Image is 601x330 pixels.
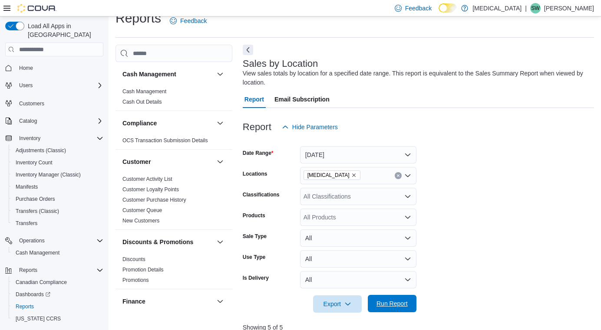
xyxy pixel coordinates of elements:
button: Inventory Manager (Classic) [9,169,107,181]
span: Inventory [19,135,40,142]
h3: Customer [122,157,151,166]
span: Inventory Count [12,157,103,168]
button: Open list of options [404,214,411,221]
a: Cash Management [12,248,63,258]
button: [DATE] [300,146,416,163]
a: Inventory Count [12,157,56,168]
span: Purchase Orders [16,196,55,203]
button: Operations [2,235,107,247]
button: Cash Management [215,69,225,79]
div: Compliance [116,135,232,149]
span: Users [16,80,103,91]
a: Promotion Details [122,267,164,273]
a: Customer Activity List [122,176,172,182]
button: Finance [122,297,213,306]
h3: Report [243,122,271,132]
h3: Compliance [122,119,157,127]
a: [US_STATE] CCRS [12,314,64,324]
button: Customer [122,157,213,166]
a: Canadian Compliance [12,277,70,288]
label: Products [243,212,265,219]
span: Transfers (Classic) [12,206,103,216]
span: Manifests [12,182,103,192]
button: Run Report [368,295,416,312]
button: Cash Management [9,247,107,259]
div: Sonny Wong [530,3,541,13]
button: Customer [215,157,225,167]
button: Remove Muse from selection in this group [351,173,357,178]
button: Discounts & Promotions [215,237,225,247]
span: Customer Purchase History [122,196,186,203]
a: Reports [12,301,37,312]
div: Cash Management [116,86,232,111]
button: Catalog [2,115,107,127]
span: Load All Apps in [GEOGRAPHIC_DATA] [24,22,103,39]
span: Transfers [12,218,103,229]
a: Dashboards [12,289,54,300]
span: Reports [12,301,103,312]
label: Use Type [243,254,265,261]
a: OCS Transaction Submission Details [122,137,208,144]
span: Run Report [376,299,408,308]
p: [MEDICAL_DATA] [472,3,522,13]
button: Transfers (Classic) [9,205,107,217]
button: All [300,229,416,247]
span: Dashboards [16,291,50,298]
a: Home [16,63,36,73]
button: Export [313,295,362,313]
label: Date Range [243,150,274,157]
button: Finance [215,296,225,307]
span: Catalog [16,116,103,126]
span: Home [19,65,33,72]
span: Cash Management [16,249,59,256]
span: Transfers (Classic) [16,208,59,215]
button: Reports [9,301,107,313]
button: Home [2,62,107,74]
span: Canadian Compliance [12,277,103,288]
span: Manifests [16,183,38,190]
span: Canadian Compliance [16,279,67,286]
a: Cash Management [122,88,166,95]
a: Purchase Orders [12,194,59,204]
button: Compliance [215,118,225,128]
button: Discounts & Promotions [122,238,213,246]
span: OCS Transaction Submission Details [122,137,208,144]
h3: Discounts & Promotions [122,238,193,246]
div: Discounts & Promotions [116,254,232,289]
h3: Cash Management [122,70,176,78]
button: Inventory [16,133,44,144]
a: Transfers (Classic) [12,206,63,216]
span: Muse [304,170,360,180]
button: Manifests [9,181,107,193]
span: Report [244,91,264,108]
img: Cova [17,4,56,13]
button: Open list of options [404,193,411,200]
button: Hide Parameters [278,118,341,136]
span: Washington CCRS [12,314,103,324]
span: Cash Management [122,88,166,95]
span: Customers [19,100,44,107]
button: Cash Management [122,70,213,78]
button: Purchase Orders [9,193,107,205]
span: Dashboards [12,289,103,300]
span: Promotion Details [122,266,164,273]
span: Customer Queue [122,207,162,214]
label: Classifications [243,191,280,198]
button: Users [16,80,36,91]
button: Transfers [9,217,107,229]
button: Open list of options [404,172,411,179]
span: Inventory [16,133,103,144]
a: Inventory Manager (Classic) [12,170,84,180]
a: Promotions [122,277,149,283]
span: Adjustments (Classic) [16,147,66,154]
span: Discounts [122,256,145,263]
a: Transfers [12,218,41,229]
span: Cash Out Details [122,98,162,105]
a: Customer Loyalty Points [122,186,179,193]
button: Operations [16,235,48,246]
span: Operations [19,237,45,244]
span: [US_STATE] CCRS [16,315,61,322]
span: Inventory Manager (Classic) [12,170,103,180]
button: Clear input [395,172,402,179]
